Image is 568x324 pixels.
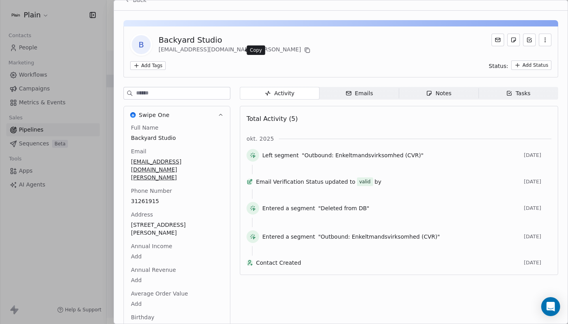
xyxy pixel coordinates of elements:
[247,115,298,122] span: Total Activity (5)
[130,112,136,118] img: Swipe One
[129,211,155,219] span: Address
[318,204,370,212] span: "Deleted from DB"
[541,297,560,316] div: Open Intercom Messenger
[131,197,223,205] span: 31261915
[375,178,381,186] span: by
[129,266,177,274] span: Annual Revenue
[506,89,531,98] div: Tasks
[131,134,223,142] span: Backyard Studio
[159,45,312,55] div: [EMAIL_ADDRESS][DOMAIN_NAME][PERSON_NAME]
[131,276,223,284] span: Add
[129,313,156,321] span: Birthday
[250,47,262,53] p: Copy
[262,204,315,212] span: Entered a segment
[302,151,423,159] span: "Outbound: Enkeltmandsvirksomhed (CVR)"
[262,151,299,159] span: Left segment
[131,158,223,181] span: [EMAIL_ADDRESS][DOMAIN_NAME][PERSON_NAME]
[524,260,551,266] span: [DATE]
[325,178,355,186] span: updated to
[131,221,223,237] span: [STREET_ADDRESS][PERSON_NAME]
[346,89,373,98] div: Emails
[524,234,551,240] span: [DATE]
[256,178,323,186] span: Email Verification Status
[256,259,521,267] span: Contact Created
[524,179,551,185] span: [DATE]
[130,61,166,70] button: Add Tags
[131,300,223,308] span: Add
[129,290,190,298] span: Average Order Value
[426,89,451,98] div: Notes
[129,242,174,250] span: Annual Income
[159,34,312,45] div: Backyard Studio
[129,124,160,132] span: Full Name
[318,233,440,241] span: "Outbound: Enkeltmandsvirksomhed (CVR)"
[359,178,371,186] div: valid
[139,111,170,119] span: Swipe One
[262,233,315,241] span: Entered a segment
[129,187,174,195] span: Phone Number
[131,252,223,260] span: Add
[489,62,508,70] span: Status:
[524,152,551,158] span: [DATE]
[524,205,551,211] span: [DATE]
[132,35,151,54] span: B
[511,60,551,70] button: Add Status
[247,135,274,143] span: okt. 2025
[124,106,230,124] button: Swipe OneSwipe One
[129,147,148,155] span: Email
